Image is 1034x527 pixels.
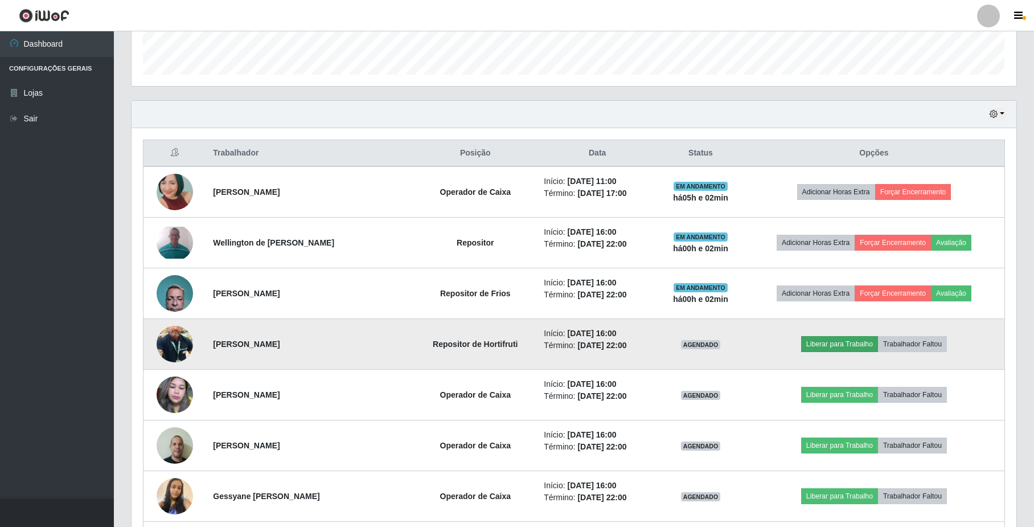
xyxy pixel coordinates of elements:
button: Forçar Encerramento [875,184,951,200]
li: Início: [544,378,651,390]
li: Início: [544,226,651,238]
button: Trabalhador Faltou [878,336,947,352]
time: [DATE] 16:00 [568,430,617,439]
li: Início: [544,328,651,340]
strong: Operador de Caixa [440,390,511,399]
img: CoreUI Logo [19,9,69,23]
time: [DATE] 22:00 [577,290,626,299]
li: Início: [544,277,651,289]
strong: [PERSON_NAME] [213,441,280,450]
strong: há 00 h e 02 min [673,295,728,304]
img: 1750979435200.jpeg [157,312,193,377]
strong: Operador de Caixa [440,187,511,197]
li: Término: [544,187,651,199]
li: Início: [544,480,651,492]
strong: há 00 h e 02 min [673,244,728,253]
button: Liberar para Trabalho [801,488,878,504]
img: 1720400321152.jpeg [157,421,193,469]
time: [DATE] 16:00 [568,329,617,338]
li: Término: [544,238,651,250]
button: Avaliação [931,285,971,301]
strong: Wellington de [PERSON_NAME] [213,238,334,247]
strong: Repositor [457,238,494,247]
time: [DATE] 17:00 [577,189,626,198]
strong: Gessyane [PERSON_NAME] [213,492,320,501]
th: Trabalhador [206,140,413,167]
time: [DATE] 22:00 [577,341,626,350]
time: [DATE] 16:00 [568,481,617,490]
strong: Repositor de Hortifruti [433,340,518,349]
strong: há 05 h e 02 min [673,193,728,202]
th: Posição [413,140,537,167]
button: Forçar Encerramento [855,285,931,301]
span: AGENDADO [681,492,721,501]
img: 1741988407849.jpeg [157,269,193,317]
button: Adicionar Horas Extra [777,285,855,301]
strong: Operador de Caixa [440,492,511,501]
strong: [PERSON_NAME] [213,289,280,298]
button: Adicionar Horas Extra [797,184,875,200]
button: Liberar para Trabalho [801,336,878,352]
img: 1634907805222.jpeg [157,371,193,419]
button: Trabalhador Faltou [878,387,947,403]
time: [DATE] 16:00 [568,278,617,287]
strong: [PERSON_NAME] [213,187,280,197]
button: Trabalhador Faltou [878,438,947,454]
span: AGENDADO [681,442,721,451]
time: [DATE] 16:00 [568,379,617,389]
button: Avaliação [931,235,971,251]
span: EM ANDAMENTO [674,182,728,191]
strong: Repositor de Frios [440,289,511,298]
th: Status [658,140,744,167]
span: EM ANDAMENTO [674,232,728,242]
strong: [PERSON_NAME] [213,340,280,349]
span: AGENDADO [681,340,721,349]
time: [DATE] 22:00 [577,391,626,401]
span: AGENDADO [681,391,721,400]
img: 1752018104421.jpeg [157,153,193,230]
button: Forçar Encerramento [855,235,931,251]
th: Opções [744,140,1005,167]
li: Término: [544,441,651,453]
time: [DATE] 22:00 [577,442,626,451]
time: [DATE] 11:00 [568,177,617,186]
img: 1724302399832.jpeg [157,227,193,259]
strong: [PERSON_NAME] [213,390,280,399]
button: Trabalhador Faltou [878,488,947,504]
button: Liberar para Trabalho [801,387,878,403]
th: Data [537,140,658,167]
strong: Operador de Caixa [440,441,511,450]
li: Término: [544,340,651,352]
li: Término: [544,492,651,504]
time: [DATE] 22:00 [577,493,626,502]
time: [DATE] 16:00 [568,227,617,236]
li: Início: [544,429,651,441]
li: Término: [544,390,651,402]
time: [DATE] 22:00 [577,239,626,248]
li: Início: [544,175,651,187]
li: Término: [544,289,651,301]
button: Liberar para Trabalho [801,438,878,454]
span: EM ANDAMENTO [674,283,728,292]
button: Adicionar Horas Extra [777,235,855,251]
